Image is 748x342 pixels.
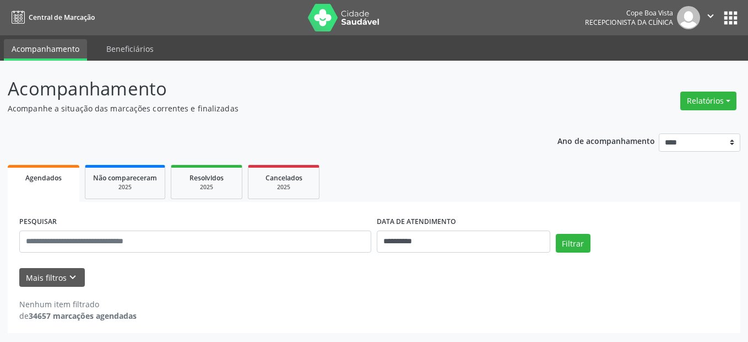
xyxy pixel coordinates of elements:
div: 2025 [179,183,234,191]
button: Relatórios [680,92,736,110]
button: apps [721,8,740,28]
button:  [700,6,721,29]
span: Não compareceram [93,173,157,183]
strong: 34657 marcações agendadas [29,311,137,321]
button: Filtrar [556,234,590,253]
div: 2025 [93,183,157,191]
span: Resolvidos [189,173,224,183]
div: 2025 [256,183,311,191]
label: DATA DE ATENDIMENTO [377,213,456,231]
p: Acompanhe a situação das marcações correntes e finalizadas [8,103,521,114]
img: img [677,6,700,29]
p: Acompanhamento [8,75,521,103]
span: Agendados [25,173,62,183]
span: Recepcionista da clínica [585,18,673,27]
div: Nenhum item filtrado [19,298,137,310]
a: Beneficiários [99,39,161,58]
div: de [19,310,137,322]
span: Central de Marcação [29,13,95,22]
a: Central de Marcação [8,8,95,26]
div: Cope Boa Vista [585,8,673,18]
a: Acompanhamento [4,39,87,61]
span: Cancelados [265,173,302,183]
label: PESQUISAR [19,213,57,231]
p: Ano de acompanhamento [557,133,655,147]
i: keyboard_arrow_down [67,271,79,284]
i:  [704,10,717,22]
button: Mais filtroskeyboard_arrow_down [19,268,85,287]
